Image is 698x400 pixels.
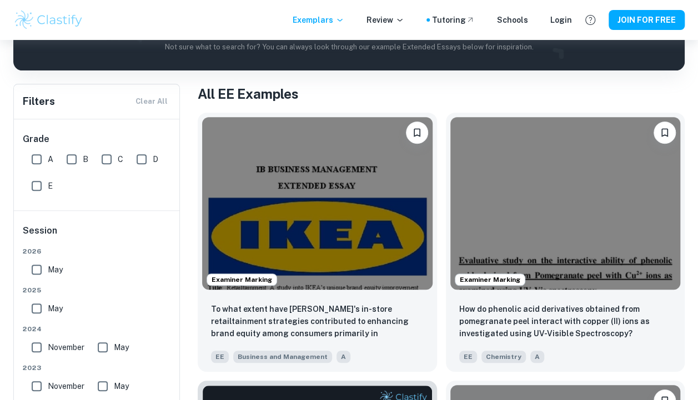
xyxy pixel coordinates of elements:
[497,14,528,26] a: Schools
[202,117,433,290] img: Business and Management EE example thumbnail: To what extent have IKEA's in-store reta
[550,14,572,26] a: Login
[198,84,685,104] h1: All EE Examples
[211,351,229,363] span: EE
[48,302,63,315] span: May
[581,11,600,29] button: Help and Feedback
[118,153,123,165] span: C
[233,351,332,363] span: Business and Management
[530,351,544,363] span: A
[293,14,344,26] p: Exemplars
[48,153,53,165] span: A
[446,113,685,372] a: Examiner MarkingPlease log in to bookmark exemplarsHow do phenolic acid derivatives obtained from...
[459,303,672,340] p: How do phenolic acid derivatives obtained from pomegranate peel interact with copper (II) ions as...
[23,133,172,146] h6: Grade
[450,117,681,290] img: Chemistry EE example thumbnail: How do phenolic acid derivatives obtaine
[23,94,55,109] h6: Filters
[609,10,685,30] button: JOIN FOR FREE
[455,275,525,285] span: Examiner Marking
[83,153,88,165] span: B
[654,121,676,144] button: Please log in to bookmark exemplars
[114,380,129,392] span: May
[459,351,477,363] span: EE
[48,180,53,192] span: E
[114,341,129,353] span: May
[22,42,676,53] p: Not sure what to search for? You can always look through our example Extended Essays below for in...
[48,264,63,276] span: May
[481,351,526,363] span: Chemistry
[432,14,475,26] a: Tutoring
[13,9,84,31] img: Clastify logo
[207,275,277,285] span: Examiner Marking
[48,341,84,353] span: November
[153,153,158,165] span: D
[211,303,424,341] p: To what extent have IKEA's in-store retailtainment strategies contributed to enhancing brand equi...
[23,363,172,373] span: 2023
[48,380,84,392] span: November
[337,351,350,363] span: A
[366,14,404,26] p: Review
[23,246,172,256] span: 2026
[23,224,172,246] h6: Session
[23,324,172,334] span: 2024
[23,285,172,295] span: 2025
[198,113,437,372] a: Examiner MarkingPlease log in to bookmark exemplarsTo what extent have IKEA's in-store retailtain...
[406,121,428,144] button: Please log in to bookmark exemplars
